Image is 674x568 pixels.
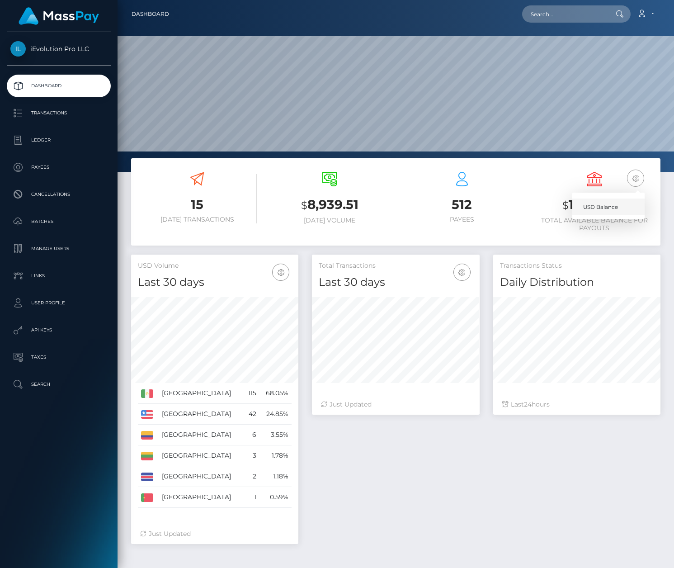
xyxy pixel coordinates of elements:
[141,410,153,418] img: US.png
[7,102,111,124] a: Transactions
[572,199,645,215] a: USD Balance
[10,378,107,391] p: Search
[138,275,292,290] h4: Last 30 days
[259,466,292,487] td: 1.18%
[10,188,107,201] p: Cancellations
[138,216,257,223] h6: [DATE] Transactions
[159,404,243,425] td: [GEOGRAPHIC_DATA]
[7,346,111,369] a: Taxes
[10,323,107,337] p: API Keys
[259,404,292,425] td: 24.85%
[7,237,111,260] a: Manage Users
[7,319,111,341] a: API Keys
[140,529,289,539] div: Just Updated
[7,75,111,97] a: Dashboard
[10,133,107,147] p: Ledger
[562,199,569,212] small: $
[243,487,259,508] td: 1
[270,217,389,224] h6: [DATE] Volume
[243,466,259,487] td: 2
[319,275,472,290] h4: Last 30 days
[159,425,243,445] td: [GEOGRAPHIC_DATA]
[10,106,107,120] p: Transactions
[7,210,111,233] a: Batches
[159,466,243,487] td: [GEOGRAPHIC_DATA]
[10,215,107,228] p: Batches
[243,445,259,466] td: 3
[141,493,153,502] img: PT.png
[321,400,470,409] div: Just Updated
[141,431,153,439] img: CO.png
[19,7,99,25] img: MassPay Logo
[7,292,111,314] a: User Profile
[259,383,292,404] td: 68.05%
[7,373,111,396] a: Search
[259,425,292,445] td: 3.55%
[259,487,292,508] td: 0.59%
[138,261,292,270] h5: USD Volume
[243,383,259,404] td: 115
[10,269,107,283] p: Links
[500,261,654,270] h5: Transactions Status
[7,156,111,179] a: Payees
[319,261,472,270] h5: Total Transactions
[403,216,522,223] h6: Payees
[522,5,607,23] input: Search...
[243,404,259,425] td: 42
[10,161,107,174] p: Payees
[259,445,292,466] td: 1.78%
[141,452,153,460] img: LT.png
[535,217,654,232] h6: Total Available Balance for Payouts
[159,383,243,404] td: [GEOGRAPHIC_DATA]
[535,196,654,214] h3: 13,448.41
[10,296,107,310] p: User Profile
[10,242,107,256] p: Manage Users
[159,445,243,466] td: [GEOGRAPHIC_DATA]
[403,196,522,213] h3: 512
[138,196,257,213] h3: 15
[132,5,169,24] a: Dashboard
[10,350,107,364] p: Taxes
[301,199,307,212] small: $
[10,41,26,57] img: iEvolution Pro LLC
[500,275,654,290] h4: Daily Distribution
[7,265,111,287] a: Links
[243,425,259,445] td: 6
[141,389,153,398] img: MX.png
[524,400,532,408] span: 24
[10,79,107,93] p: Dashboard
[7,183,111,206] a: Cancellations
[141,473,153,481] img: CR.png
[270,196,389,214] h3: 8,939.51
[7,45,111,53] span: iEvolution Pro LLC
[7,129,111,151] a: Ledger
[159,487,243,508] td: [GEOGRAPHIC_DATA]
[502,400,651,409] div: Last hours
